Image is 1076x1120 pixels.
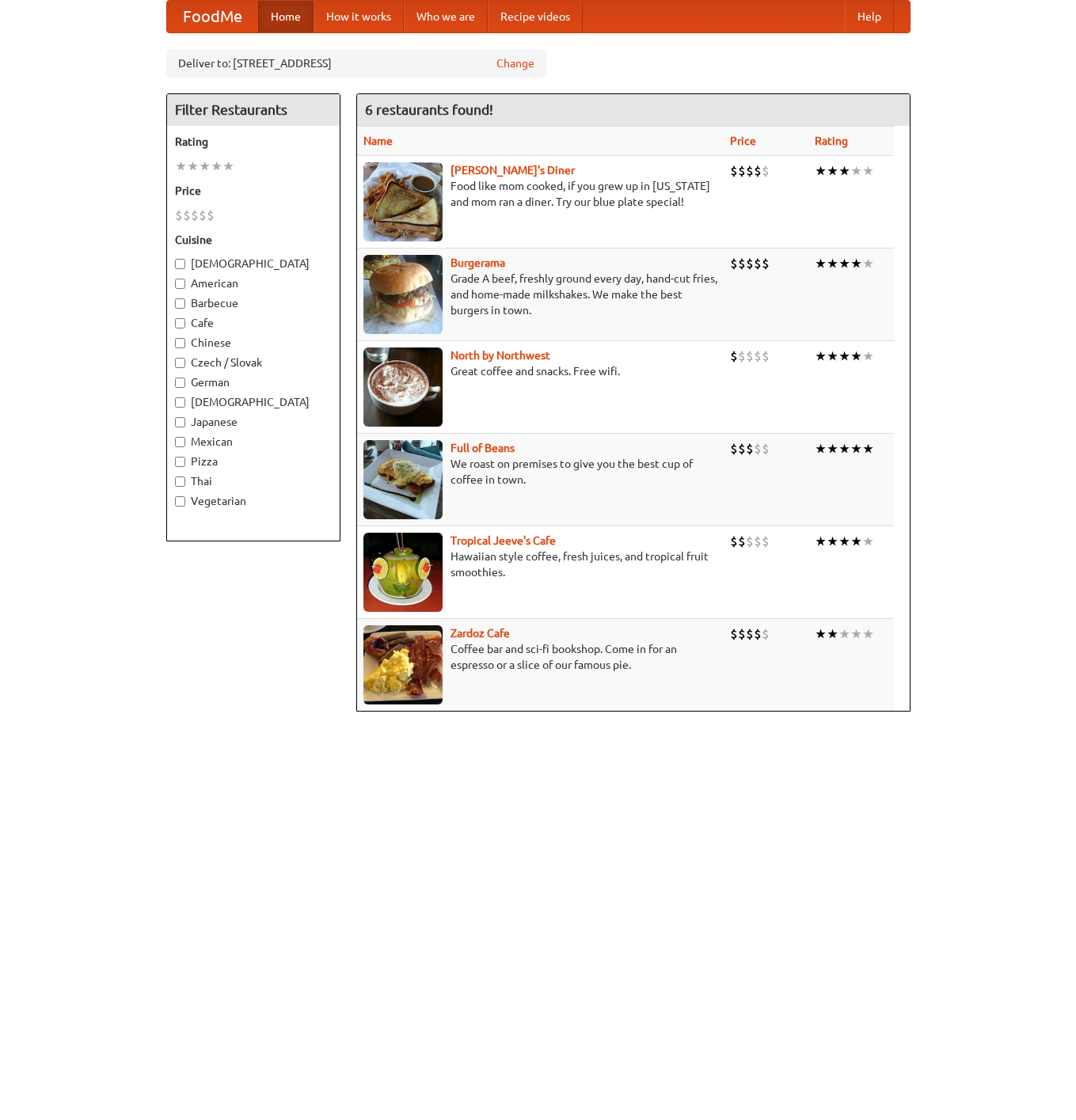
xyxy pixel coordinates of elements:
[850,347,862,365] li: ★
[738,162,746,180] li: $
[166,49,546,78] div: Deliver to: [STREET_ADDRESS]
[175,417,185,427] input: Japanese
[175,397,185,408] input: [DEMOGRAPHIC_DATA]
[815,162,827,180] li: ★
[363,641,717,673] p: Coffee bar and sci-fi bookshop. Come in for an espresso or a slice of our famous pie.
[754,440,762,457] li: $
[762,255,770,272] li: $
[451,627,510,640] a: Zardoz Cafe
[363,347,443,427] img: north.jpg
[451,256,505,269] b: Burgerama
[363,162,443,241] img: sallys.jpg
[815,440,827,457] li: ★
[451,349,550,362] a: North by Northwest
[175,335,332,351] label: Chinese
[175,256,332,271] label: [DEMOGRAPHIC_DATA]
[827,440,838,457] li: ★
[175,295,332,311] label: Barbecue
[815,347,827,365] li: ★
[762,162,770,180] li: $
[363,625,443,704] img: zardoz.jpg
[199,158,211,175] li: ★
[222,158,234,175] li: ★
[730,533,738,550] li: $
[363,549,717,580] p: Hawaiian style coffee, fresh juices, and tropical fruit smoothies.
[175,298,185,309] input: Barbecue
[850,162,862,180] li: ★
[838,162,850,180] li: ★
[183,207,191,224] li: $
[738,440,746,457] li: $
[746,162,754,180] li: $
[167,94,340,126] h4: Filter Restaurants
[191,207,199,224] li: $
[404,1,488,32] a: Who we are
[167,1,258,32] a: FoodMe
[175,275,332,291] label: American
[730,255,738,272] li: $
[451,442,515,454] a: Full of Beans
[762,347,770,365] li: $
[838,255,850,272] li: ★
[175,496,185,507] input: Vegetarian
[175,493,332,509] label: Vegetarian
[363,135,393,147] a: Name
[754,625,762,643] li: $
[730,440,738,457] li: $
[730,162,738,180] li: $
[207,207,215,224] li: $
[762,533,770,550] li: $
[815,255,827,272] li: ★
[175,355,332,370] label: Czech / Slovak
[754,347,762,365] li: $
[862,255,874,272] li: ★
[746,440,754,457] li: $
[187,158,199,175] li: ★
[363,456,717,488] p: We roast on premises to give you the best cup of coffee in town.
[746,625,754,643] li: $
[451,164,575,177] a: [PERSON_NAME]'s Diner
[838,533,850,550] li: ★
[363,533,443,612] img: jeeves.jpg
[754,162,762,180] li: $
[738,625,746,643] li: $
[862,440,874,457] li: ★
[175,232,332,248] h5: Cuisine
[451,534,556,547] a: Tropical Jeeve's Cafe
[862,625,874,643] li: ★
[746,255,754,272] li: $
[850,440,862,457] li: ★
[365,102,493,117] ng-pluralize: 6 restaurants found!
[175,207,183,224] li: $
[175,315,332,331] label: Cafe
[363,271,717,318] p: Grade A beef, freshly ground every day, hand-cut fries, and home-made milkshakes. We make the bes...
[738,533,746,550] li: $
[862,533,874,550] li: ★
[738,255,746,272] li: $
[175,414,332,430] label: Japanese
[199,207,207,224] li: $
[175,374,332,390] label: German
[815,625,827,643] li: ★
[175,437,185,447] input: Mexican
[363,440,443,519] img: beans.jpg
[175,134,332,150] h5: Rating
[827,162,838,180] li: ★
[314,1,404,32] a: How it works
[838,625,850,643] li: ★
[754,533,762,550] li: $
[730,347,738,365] li: $
[746,533,754,550] li: $
[862,347,874,365] li: ★
[175,338,185,348] input: Chinese
[845,1,894,32] a: Help
[838,347,850,365] li: ★
[211,158,222,175] li: ★
[838,440,850,457] li: ★
[746,347,754,365] li: $
[175,378,185,388] input: German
